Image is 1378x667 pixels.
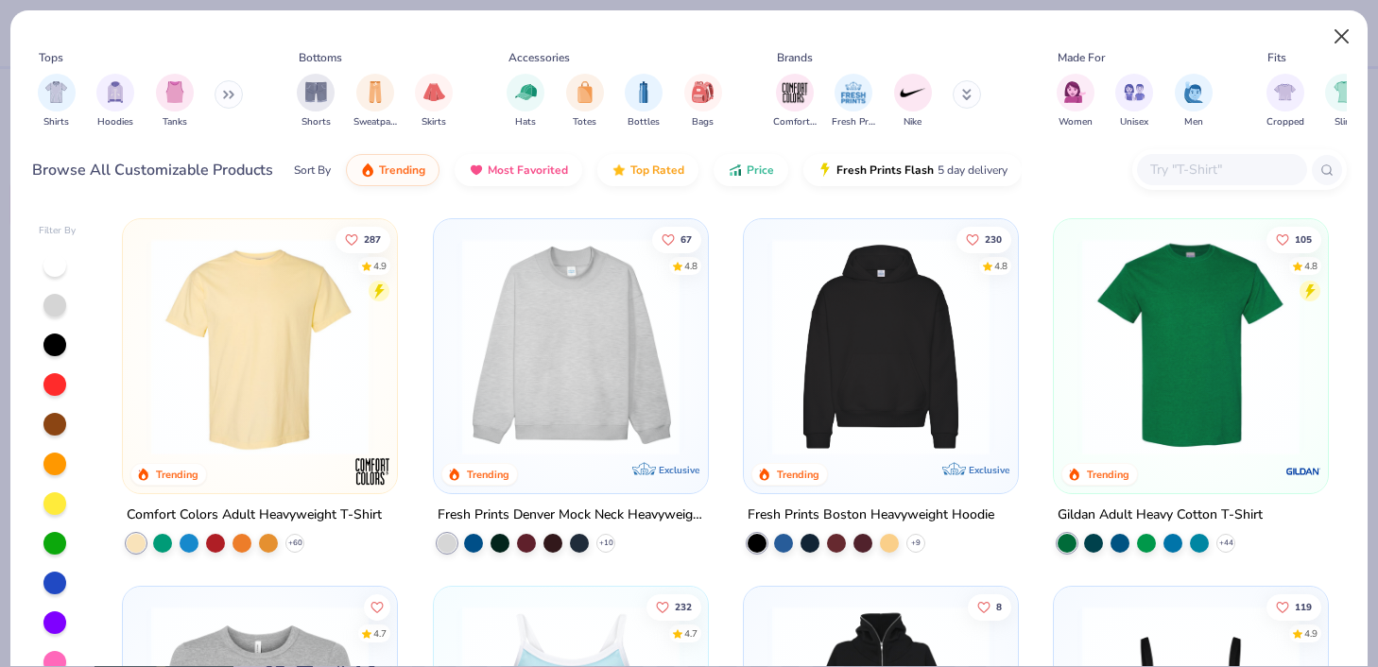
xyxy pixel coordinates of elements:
[379,162,425,178] span: Trending
[360,162,375,178] img: trending.gif
[680,234,691,244] span: 67
[996,603,1002,612] span: 8
[1058,49,1105,66] div: Made For
[777,49,813,66] div: Brands
[566,74,604,129] div: filter for Totes
[832,74,875,129] button: filter button
[422,115,446,129] span: Skirts
[659,464,699,476] span: Exclusive
[683,627,697,641] div: 4.7
[32,159,273,181] div: Browse All Customizable Products
[163,115,187,129] span: Tanks
[904,115,922,129] span: Nike
[597,154,698,186] button: Top Rated
[455,154,582,186] button: Most Favorited
[423,81,445,103] img: Skirts Image
[1266,594,1321,621] button: Like
[508,49,570,66] div: Accessories
[1266,74,1304,129] button: filter button
[1219,538,1233,549] span: + 44
[598,538,612,549] span: + 10
[297,74,335,129] div: filter for Shorts
[683,259,697,273] div: 4.8
[1184,115,1203,129] span: Men
[630,162,684,178] span: Top Rated
[507,74,544,129] button: filter button
[1266,74,1304,129] div: filter for Cropped
[43,115,69,129] span: Shirts
[515,115,536,129] span: Hats
[651,226,700,252] button: Like
[1057,74,1094,129] button: filter button
[911,538,921,549] span: + 9
[164,81,185,103] img: Tanks Image
[127,504,382,527] div: Comfort Colors Adult Heavyweight T-Shirt
[803,154,1022,186] button: Fresh Prints Flash5 day delivery
[684,74,722,129] div: filter for Bags
[45,81,67,103] img: Shirts Image
[515,81,537,103] img: Hats Image
[575,81,595,103] img: Totes Image
[628,115,660,129] span: Bottles
[763,238,999,455] img: 91acfc32-fd48-4d6b-bdad-a4c1a30ac3fc
[38,74,76,129] div: filter for Shirts
[353,115,397,129] span: Sweatpants
[373,259,387,273] div: 4.9
[832,74,875,129] div: filter for Fresh Prints
[1124,81,1145,103] img: Unisex Image
[346,154,439,186] button: Trending
[1120,115,1148,129] span: Unisex
[1295,234,1312,244] span: 105
[39,49,63,66] div: Tops
[438,504,704,527] div: Fresh Prints Denver Mock Neck Heavyweight Sweatshirt
[689,238,925,455] img: a90f7c54-8796-4cb2-9d6e-4e9644cfe0fe
[1304,627,1318,641] div: 4.9
[818,162,833,178] img: flash.gif
[294,162,331,179] div: Sort By
[353,74,397,129] div: filter for Sweatpants
[969,464,1009,476] span: Exclusive
[781,78,809,107] img: Comfort Colors Image
[297,74,335,129] button: filter button
[1175,74,1213,129] button: filter button
[899,78,927,107] img: Nike Image
[894,74,932,129] div: filter for Nike
[39,224,77,238] div: Filter By
[507,74,544,129] div: filter for Hats
[836,162,934,178] span: Fresh Prints Flash
[415,74,453,129] div: filter for Skirts
[646,594,700,621] button: Like
[1115,74,1153,129] div: filter for Unisex
[985,234,1002,244] span: 230
[956,226,1011,252] button: Like
[1266,226,1321,252] button: Like
[773,74,817,129] button: filter button
[299,49,342,66] div: Bottoms
[1335,115,1353,129] span: Slim
[1274,81,1296,103] img: Cropped Image
[488,162,568,178] span: Most Favorited
[573,115,596,129] span: Totes
[1334,81,1354,103] img: Slim Image
[1324,19,1360,55] button: Close
[1267,49,1286,66] div: Fits
[773,115,817,129] span: Comfort Colors
[747,162,774,178] span: Price
[96,74,134,129] div: filter for Hoodies
[1183,81,1204,103] img: Men Image
[96,74,134,129] button: filter button
[1115,74,1153,129] button: filter button
[1057,74,1094,129] div: filter for Women
[97,115,133,129] span: Hoodies
[1059,115,1093,129] span: Women
[625,74,663,129] div: filter for Bottles
[38,74,76,129] button: filter button
[684,74,722,129] button: filter button
[625,74,663,129] button: filter button
[156,74,194,129] button: filter button
[968,594,1011,621] button: Like
[832,115,875,129] span: Fresh Prints
[994,259,1008,273] div: 4.8
[353,74,397,129] button: filter button
[365,81,386,103] img: Sweatpants Image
